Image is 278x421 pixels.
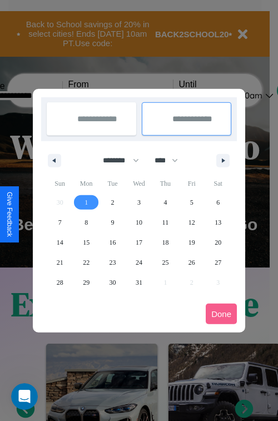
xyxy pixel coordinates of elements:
[11,383,38,410] iframe: Intercom live chat
[73,212,99,232] button: 8
[205,175,231,192] span: Sat
[152,252,178,273] button: 25
[188,212,195,232] span: 12
[152,232,178,252] button: 18
[57,232,63,252] span: 14
[162,212,169,232] span: 11
[205,192,231,212] button: 6
[85,192,88,212] span: 1
[136,273,142,293] span: 31
[126,252,152,273] button: 24
[83,232,90,252] span: 15
[73,273,99,293] button: 29
[73,252,99,273] button: 22
[126,175,152,192] span: Wed
[152,192,178,212] button: 4
[110,273,116,293] span: 30
[100,212,126,232] button: 9
[206,304,237,324] button: Done
[100,192,126,212] button: 2
[178,175,205,192] span: Fri
[100,273,126,293] button: 30
[205,252,231,273] button: 27
[190,192,193,212] span: 5
[83,273,90,293] span: 29
[57,273,63,293] span: 28
[47,232,73,252] button: 14
[163,192,167,212] span: 4
[162,232,168,252] span: 18
[111,212,115,232] span: 9
[83,252,90,273] span: 22
[47,273,73,293] button: 28
[188,252,195,273] span: 26
[178,232,205,252] button: 19
[73,175,99,192] span: Mon
[215,212,221,232] span: 13
[216,192,220,212] span: 6
[100,232,126,252] button: 16
[47,252,73,273] button: 21
[205,232,231,252] button: 20
[162,252,168,273] span: 25
[110,232,116,252] span: 16
[126,232,152,252] button: 17
[178,192,205,212] button: 5
[85,212,88,232] span: 8
[152,175,178,192] span: Thu
[47,212,73,232] button: 7
[136,212,142,232] span: 10
[188,232,195,252] span: 19
[215,232,221,252] span: 20
[205,212,231,232] button: 13
[110,252,116,273] span: 23
[57,252,63,273] span: 21
[215,252,221,273] span: 27
[100,175,126,192] span: Tue
[152,212,178,232] button: 11
[126,273,152,293] button: 31
[58,212,62,232] span: 7
[126,192,152,212] button: 3
[137,192,141,212] span: 3
[73,232,99,252] button: 15
[178,252,205,273] button: 26
[111,192,115,212] span: 2
[73,192,99,212] button: 1
[6,192,13,237] div: Give Feedback
[136,252,142,273] span: 24
[126,212,152,232] button: 10
[136,232,142,252] span: 17
[47,175,73,192] span: Sun
[100,252,126,273] button: 23
[178,212,205,232] button: 12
